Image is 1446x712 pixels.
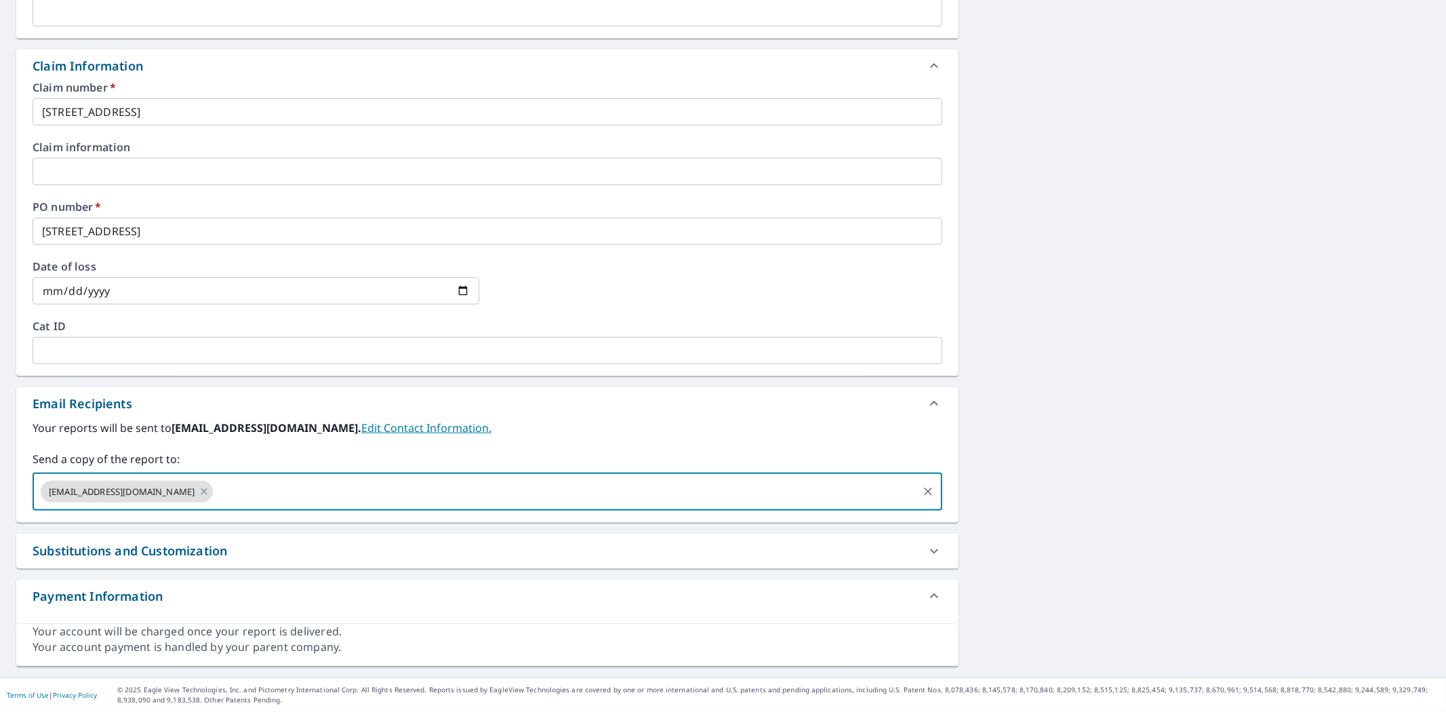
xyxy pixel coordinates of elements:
div: Email Recipients [16,387,959,420]
a: EditContactInfo [361,420,491,435]
label: Date of loss [33,261,479,272]
span: [EMAIL_ADDRESS][DOMAIN_NAME] [41,486,203,498]
a: Terms of Use [7,690,49,700]
div: Payment Information [16,580,959,612]
div: Claim Information [33,57,143,75]
button: Clear [919,482,938,501]
div: Claim Information [16,50,959,82]
label: PO number [33,201,942,212]
p: © 2025 Eagle View Technologies, Inc. and Pictometry International Corp. All Rights Reserved. Repo... [117,685,1439,705]
div: Your account will be charged once your report is delivered. [33,624,942,639]
div: Substitutions and Customization [33,542,227,560]
label: Claim information [33,142,942,153]
div: Your account payment is handled by your parent company. [33,639,942,655]
div: Payment Information [33,587,163,606]
div: Email Recipients [33,395,132,413]
label: Your reports will be sent to [33,420,942,436]
a: Privacy Policy [53,690,97,700]
label: Claim number [33,82,942,93]
label: Send a copy of the report to: [33,451,942,467]
div: [EMAIL_ADDRESS][DOMAIN_NAME] [41,481,213,502]
p: | [7,691,97,699]
label: Cat ID [33,321,942,332]
div: Substitutions and Customization [16,534,959,568]
b: [EMAIL_ADDRESS][DOMAIN_NAME]. [172,420,361,435]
